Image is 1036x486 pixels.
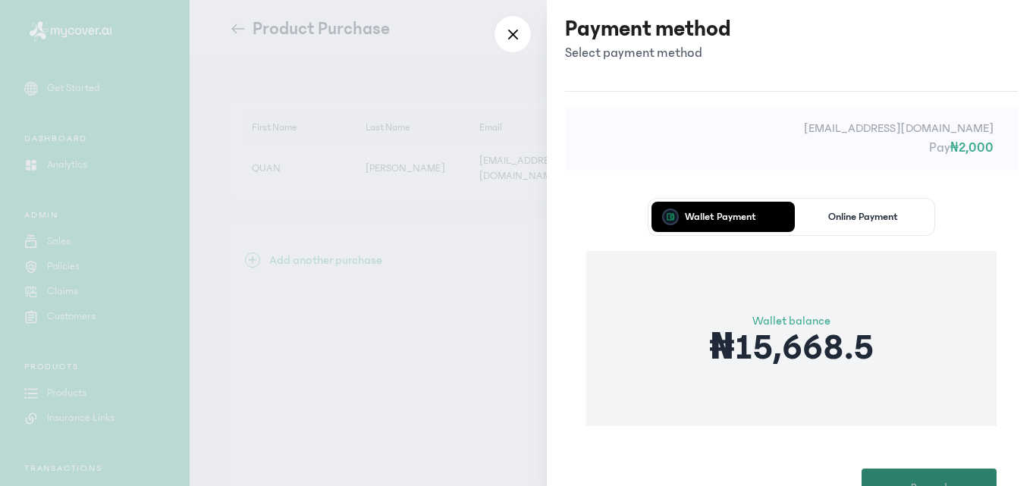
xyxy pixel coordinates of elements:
[709,312,873,330] p: Wallet balance
[685,212,756,222] p: Wallet Payment
[651,202,789,232] button: Wallet Payment
[950,140,994,155] span: ₦2,000
[589,119,994,137] p: [EMAIL_ADDRESS][DOMAIN_NAME]
[828,212,898,222] p: Online Payment
[795,202,932,232] button: Online Payment
[565,42,731,64] p: Select payment method
[709,330,873,366] p: ₦15,668.5
[565,15,731,42] h3: Payment method
[589,137,994,158] p: Pay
